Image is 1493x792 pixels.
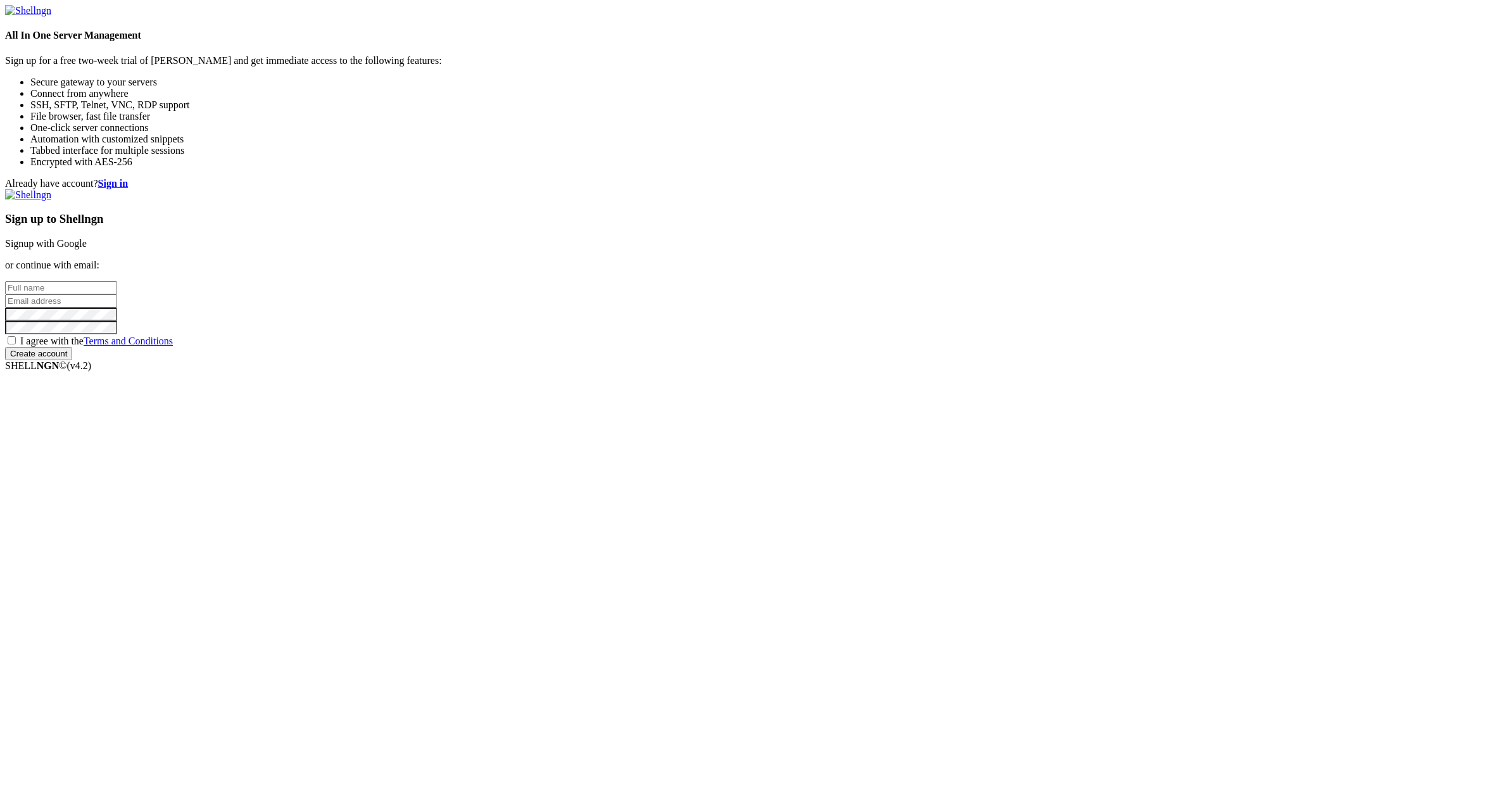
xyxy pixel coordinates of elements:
[5,30,1488,41] h4: All In One Server Management
[5,238,87,249] a: Signup with Google
[5,212,1488,226] h3: Sign up to Shellngn
[84,336,173,346] a: Terms and Conditions
[98,178,129,189] a: Sign in
[30,111,1488,122] li: File browser, fast file transfer
[5,260,1488,271] p: or continue with email:
[5,178,1488,189] div: Already have account?
[30,145,1488,156] li: Tabbed interface for multiple sessions
[5,55,1488,66] p: Sign up for a free two-week trial of [PERSON_NAME] and get immediate access to the following feat...
[30,122,1488,134] li: One-click server connections
[30,88,1488,99] li: Connect from anywhere
[5,281,117,294] input: Full name
[5,360,91,371] span: SHELL ©
[5,294,117,308] input: Email address
[8,336,16,344] input: I agree with theTerms and Conditions
[30,99,1488,111] li: SSH, SFTP, Telnet, VNC, RDP support
[20,336,173,346] span: I agree with the
[5,5,51,16] img: Shellngn
[30,134,1488,145] li: Automation with customized snippets
[5,189,51,201] img: Shellngn
[30,77,1488,88] li: Secure gateway to your servers
[30,156,1488,168] li: Encrypted with AES-256
[67,360,92,371] span: 4.2.0
[5,347,72,360] input: Create account
[37,360,60,371] b: NGN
